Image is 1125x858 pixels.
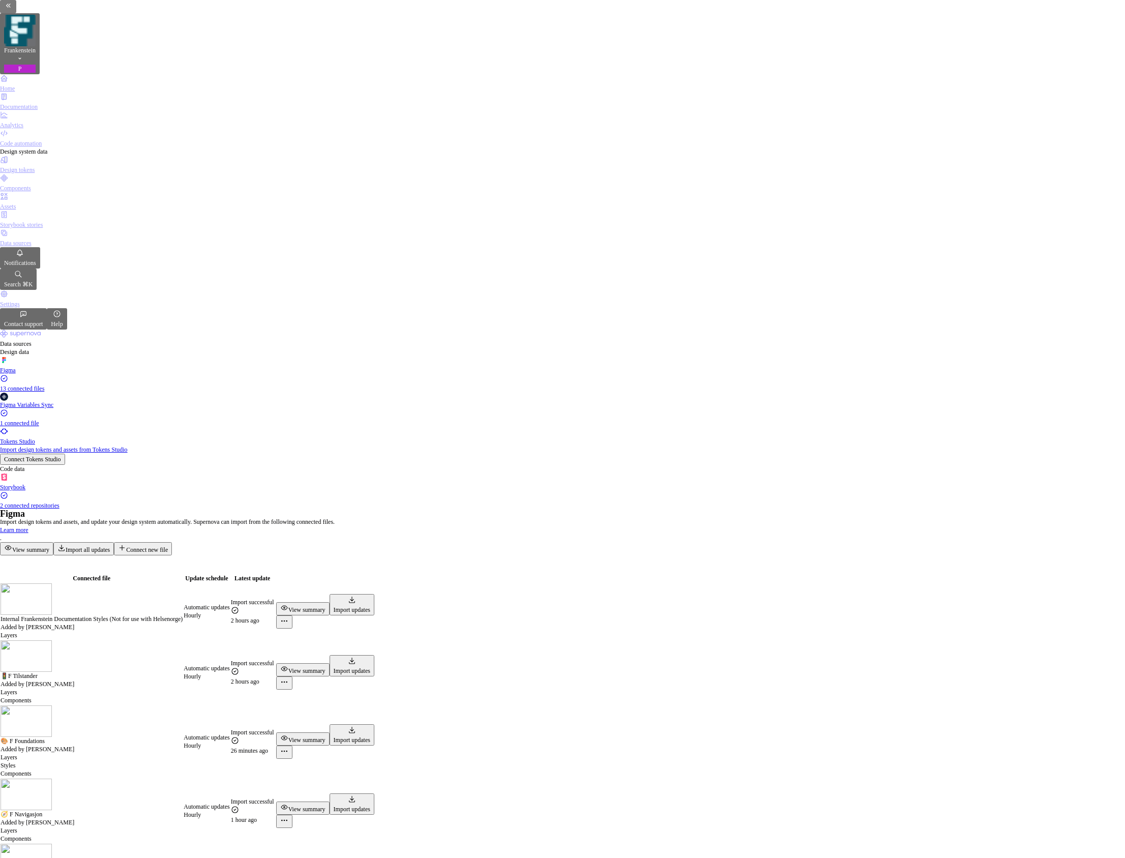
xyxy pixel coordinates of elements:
div: 🧭 F Navigasjon [1,810,183,818]
div: Import successful [231,598,274,606]
th: Latest update [230,574,275,583]
div: Automatic updates [184,664,229,672]
div: Import updates [334,805,370,813]
div: P [4,65,36,73]
span: View summary [12,546,49,553]
div: Automatic updates [184,603,229,611]
div: Added by [PERSON_NAME] [1,680,183,688]
div: Styles [1,761,183,770]
div: Hourly [184,611,229,619]
span: View summary [288,606,325,613]
span: Import all updates [66,546,110,553]
div: Automatic updates [184,803,229,811]
span: Connect new file [126,546,168,553]
div: Contact support [4,320,43,328]
div: Notifications [4,259,36,267]
button: Import updates [330,793,374,815]
div: Hourly [184,672,229,681]
div: Internal Frankenstein Documentation Styles (Not for use with Helsenorge) [1,615,183,623]
div: Import updates [334,667,370,675]
div: Import updates [334,736,370,744]
img: d720e2f0-216c-474b-bea5-031157028467.png [4,15,36,46]
button: View summary [276,663,330,676]
div: Layers [1,688,183,696]
div: Hourly [184,811,229,819]
div: 2 hours ago [231,677,274,686]
div: 🚦F Tilstander [1,672,183,680]
button: Import all updates [53,542,114,555]
div: Search ⌘K [4,280,33,288]
button: View summary [276,732,330,746]
div: 🎨 F Foundations [1,737,183,745]
th: Update schedule [183,574,230,583]
div: Automatic updates [184,733,229,742]
div: Added by [PERSON_NAME] [1,818,183,826]
div: 26 minutes ago [231,747,274,755]
div: Import updates [334,606,370,614]
button: Import updates [330,594,374,615]
div: Import successful [231,659,274,667]
div: Import successful [231,728,274,736]
div: Components [1,835,183,843]
div: Layers [1,631,183,639]
button: Import updates [330,724,374,746]
div: Connect Tokens Studio [4,455,61,463]
div: 2 hours ago [231,616,274,625]
div: 1 hour ago [231,816,274,824]
button: Connect new file [114,542,172,555]
div: Frankenstein [4,46,36,54]
div: Help [51,320,63,328]
button: View summary [276,602,330,615]
div: Layers [1,753,183,761]
div: Components [1,696,183,704]
span: View summary [288,806,325,813]
div: Import successful [231,797,274,806]
button: Import updates [330,655,374,676]
div: Components [1,770,183,778]
button: View summary [276,802,330,815]
div: Added by [PERSON_NAME] [1,623,183,631]
span: View summary [288,736,325,744]
div: Layers [1,826,183,835]
span: View summary [288,667,325,674]
button: Help [47,308,67,330]
div: Added by [PERSON_NAME] [1,745,183,753]
div: Hourly [184,742,229,750]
